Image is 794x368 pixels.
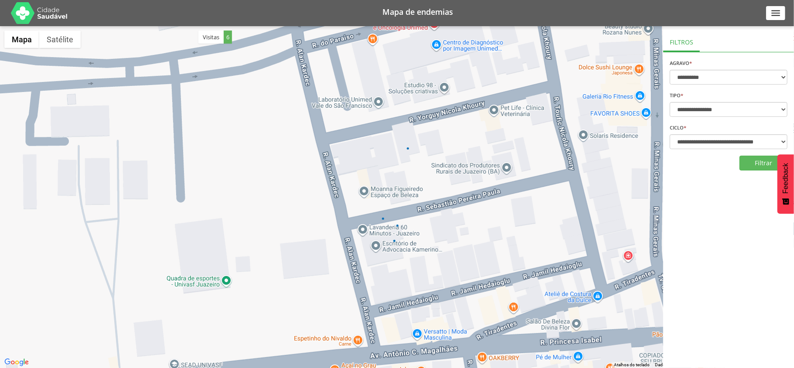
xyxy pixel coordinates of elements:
span: 6 [224,31,232,44]
i:  [770,7,781,19]
label: Ciclo [670,125,686,130]
button: Filtrar [739,156,787,170]
div: Visitas [198,31,232,44]
button: Mostrar imagens de satélite [39,31,81,48]
button: Mostrar mapa de ruas [4,31,39,48]
div: Filtros [663,31,700,52]
button: Atalhos do teclado [614,362,650,368]
label: Agravo [670,61,692,65]
span: Feedback [782,163,790,194]
h1: Mapa de endemias [78,8,757,16]
button: Feedback - Mostrar pesquisa [777,154,794,214]
label: Tipo [670,93,683,98]
span: Dados cartográficos ©2025 Google [655,362,723,367]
